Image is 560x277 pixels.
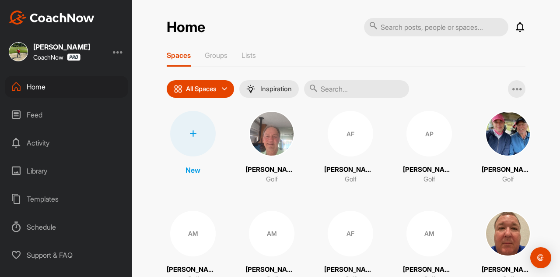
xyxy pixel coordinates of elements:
img: icon [174,85,182,93]
img: square_47c66717740c3c541aa7bce97f2fe4b0.jpg [485,211,531,256]
p: Golf [502,174,514,185]
div: Templates [5,188,128,210]
div: AP [406,111,452,156]
div: AM [170,211,216,256]
img: square_4e6d6ac00076ef720a881d5ec4f046a8.jpg [485,111,531,156]
p: [PERSON_NAME] [403,165,455,175]
img: menuIcon [246,85,255,93]
h2: Home [167,19,205,36]
input: Search... [304,80,409,98]
div: [PERSON_NAME] [33,43,90,50]
div: Activity [5,132,128,154]
div: Open Intercom Messenger [530,247,551,268]
p: Inspiration [260,85,292,92]
p: Golf [423,174,435,185]
div: Support & FAQ [5,244,128,266]
p: New [185,165,200,175]
img: square_7ea205e3087f438d2b8fefce67ae4d17.jpg [9,42,28,61]
p: Lists [241,51,256,60]
div: Feed [5,104,128,126]
p: [PERSON_NAME] [324,265,377,275]
p: Golf [345,174,357,185]
p: [PERSON_NAME] [403,265,455,275]
img: square_7aa26995b572582c23106e2d2256ef8e.jpg [249,111,294,156]
p: [PERSON_NAME] [245,265,298,275]
p: Groups [205,51,227,60]
a: AP[PERSON_NAME]Golf [403,111,455,185]
p: [PERSON_NAME] [482,265,534,275]
div: AM [406,211,452,256]
input: Search posts, people or spaces... [364,18,508,36]
p: [PERSON_NAME] [167,265,219,275]
img: CoachNow [9,11,94,25]
div: AF [328,211,373,256]
p: All Spaces [186,85,217,92]
a: AF[PERSON_NAME]Golf [324,111,377,185]
div: Schedule [5,216,128,238]
div: AF [328,111,373,156]
p: [PERSON_NAME] [324,165,377,175]
p: [PERSON_NAME] [245,165,298,175]
a: [PERSON_NAME]Golf [482,111,534,185]
div: Home [5,76,128,98]
a: [PERSON_NAME]Golf [245,111,298,185]
p: Spaces [167,51,191,60]
div: AM [249,211,294,256]
img: CoachNow Pro [67,53,80,61]
div: CoachNow [33,53,80,61]
p: Golf [266,174,278,185]
div: Library [5,160,128,182]
p: [PERSON_NAME] [482,165,534,175]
